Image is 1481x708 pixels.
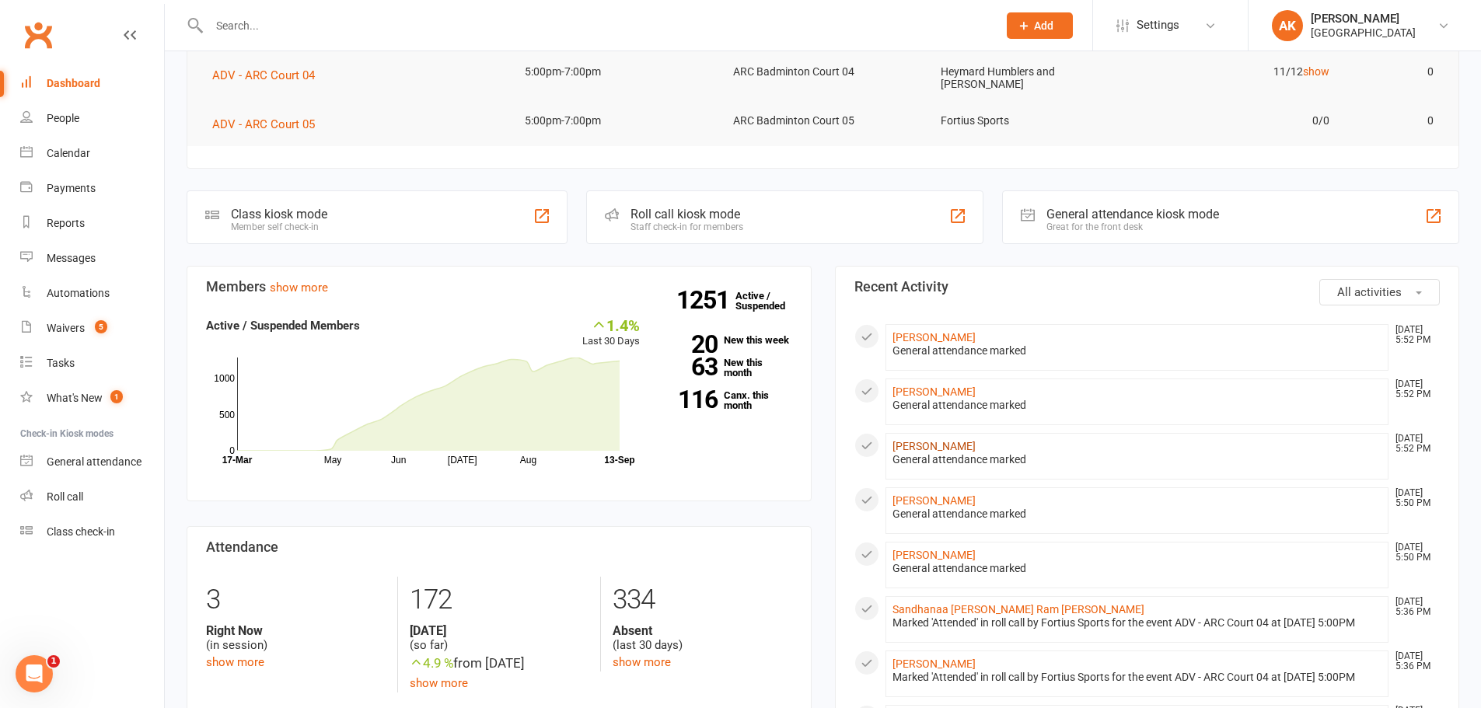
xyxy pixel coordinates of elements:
[110,390,123,403] span: 1
[1388,651,1439,671] time: [DATE] 5:36 PM
[20,276,164,311] a: Automations
[206,623,386,653] div: (in session)
[206,577,386,623] div: 3
[511,103,719,139] td: 5:00pm-7:00pm
[16,655,53,692] iframe: Intercom live chat
[892,440,976,452] a: [PERSON_NAME]
[1034,19,1053,32] span: Add
[719,54,927,90] td: ARC Badminton Court 04
[212,68,315,82] span: ADV - ARC Court 04
[231,207,327,221] div: Class kiosk mode
[613,623,791,638] strong: Absent
[511,54,719,90] td: 5:00pm-7:00pm
[663,333,718,356] strong: 20
[927,103,1135,139] td: Fortius Sports
[20,480,164,514] a: Roll call
[47,217,85,229] div: Reports
[410,653,589,674] div: from [DATE]
[19,16,58,54] a: Clubworx
[1311,12,1416,26] div: [PERSON_NAME]
[1319,279,1440,305] button: All activities
[892,549,976,561] a: [PERSON_NAME]
[663,357,792,378] a: 63New this month
[206,655,264,669] a: show more
[212,115,326,134] button: ADV - ARC Court 05
[892,385,976,398] a: [PERSON_NAME]
[1388,325,1439,345] time: [DATE] 5:52 PM
[1135,103,1343,139] td: 0/0
[212,117,315,131] span: ADV - ARC Court 05
[663,388,718,411] strong: 116
[1046,221,1219,232] div: Great for the front desk
[1137,8,1179,43] span: Settings
[410,676,468,690] a: show more
[1303,65,1329,78] a: show
[892,399,1382,412] div: General attendance marked
[20,206,164,241] a: Reports
[630,221,743,232] div: Staff check-in for members
[204,15,987,37] input: Search...
[20,445,164,480] a: General attendance kiosk mode
[1272,10,1303,41] div: AK
[1388,434,1439,454] time: [DATE] 5:52 PM
[1388,379,1439,399] time: [DATE] 5:52 PM
[47,322,85,334] div: Waivers
[206,539,792,555] h3: Attendance
[47,392,103,404] div: What's New
[676,288,735,312] strong: 1251
[410,577,589,623] div: 172
[1007,12,1073,39] button: Add
[206,279,792,295] h3: Members
[892,657,976,670] a: [PERSON_NAME]
[206,319,360,333] strong: Active / Suspended Members
[892,671,1382,684] div: Marked 'Attended' in roll call by Fortius Sports for the event ADV - ARC Court 04 at [DATE] 5:00PM
[206,623,386,638] strong: Right Now
[663,335,792,345] a: 20New this week
[663,355,718,378] strong: 63
[735,279,804,323] a: 1251Active / Suspended
[1337,285,1402,299] span: All activities
[47,182,96,194] div: Payments
[719,103,927,139] td: ARC Badminton Court 05
[47,525,115,538] div: Class check-in
[20,136,164,171] a: Calendar
[582,316,640,333] div: 1.4%
[613,623,791,653] div: (last 30 days)
[892,494,976,507] a: [PERSON_NAME]
[47,490,83,503] div: Roll call
[231,221,327,232] div: Member self check-in
[20,311,164,346] a: Waivers 5
[20,514,164,549] a: Class kiosk mode
[613,577,791,623] div: 334
[212,66,326,85] button: ADV - ARC Court 04
[1343,54,1448,90] td: 0
[892,507,1382,521] div: General attendance marked
[892,344,1382,357] div: General attendance marked
[410,623,589,653] div: (so far)
[613,655,671,669] a: show more
[47,455,141,468] div: General attendance
[20,66,164,101] a: Dashboard
[20,101,164,136] a: People
[630,207,743,221] div: Roll call kiosk mode
[663,390,792,410] a: 116Canx. this month
[20,346,164,381] a: Tasks
[927,54,1135,103] td: Heymard Humblers and [PERSON_NAME]
[892,453,1382,466] div: General attendance marked
[1135,54,1343,90] td: 11/12
[854,279,1441,295] h3: Recent Activity
[95,320,107,333] span: 5
[47,287,110,299] div: Automations
[20,241,164,276] a: Messages
[892,331,976,344] a: [PERSON_NAME]
[47,655,60,668] span: 1
[47,252,96,264] div: Messages
[20,171,164,206] a: Payments
[892,603,1144,616] a: Sandhanaa [PERSON_NAME] Ram [PERSON_NAME]
[410,655,453,671] span: 4.9 %
[1311,26,1416,40] div: [GEOGRAPHIC_DATA]
[1388,488,1439,508] time: [DATE] 5:50 PM
[892,616,1382,630] div: Marked 'Attended' in roll call by Fortius Sports for the event ADV - ARC Court 04 at [DATE] 5:00PM
[47,77,100,89] div: Dashboard
[1046,207,1219,221] div: General attendance kiosk mode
